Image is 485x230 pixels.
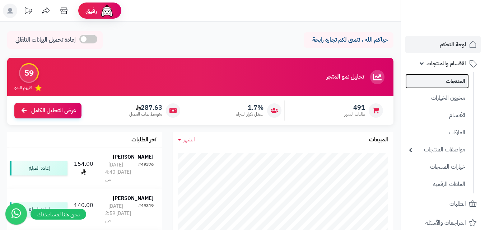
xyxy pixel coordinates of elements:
[129,111,162,117] span: متوسط طلب العميل
[309,36,388,44] p: حياكم الله ، نتمنى لكم تجارة رابحة
[405,36,481,53] a: لوحة التحكم
[100,4,114,18] img: ai-face.png
[425,218,466,228] span: المراجعات والأسئلة
[70,148,97,189] td: 154.00
[405,108,469,123] a: الأقسام
[236,111,264,117] span: معدل تكرار الشراء
[405,142,469,158] a: مواصفات المنتجات
[10,202,67,217] div: إعادة المبلغ
[405,74,469,89] a: المنتجات
[405,159,469,175] a: خيارات المنتجات
[113,153,154,161] strong: [PERSON_NAME]
[19,4,37,20] a: تحديثات المنصة
[14,103,81,118] a: عرض التحليل الكامل
[70,189,97,230] td: 140.00
[426,58,466,69] span: الأقسام والمنتجات
[129,104,162,112] span: 287.63
[131,137,157,143] h3: آخر الطلبات
[183,135,195,144] span: الشهر
[449,199,466,209] span: الطلبات
[236,104,264,112] span: 1.7%
[344,111,365,117] span: طلبات الشهر
[105,161,138,183] div: [DATE] - [DATE] 4:40 ص
[10,161,67,175] div: إعادة المبلغ
[405,195,481,212] a: الطلبات
[138,203,154,224] div: #49319
[113,194,154,202] strong: [PERSON_NAME]
[178,136,195,144] a: الشهر
[31,107,76,115] span: عرض التحليل الكامل
[326,74,364,80] h3: تحليل نمو المتجر
[405,177,469,192] a: الملفات الرقمية
[344,104,365,112] span: 491
[436,20,478,35] img: logo-2.png
[105,203,138,224] div: [DATE] - [DATE] 2:59 ص
[85,6,97,15] span: رفيق
[15,36,76,44] span: إعادة تحميل البيانات التلقائي
[14,85,32,91] span: تقييم النمو
[440,39,466,50] span: لوحة التحكم
[138,161,154,183] div: #49376
[405,125,469,140] a: الماركات
[405,90,469,106] a: مخزون الخيارات
[369,137,388,143] h3: المبيعات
